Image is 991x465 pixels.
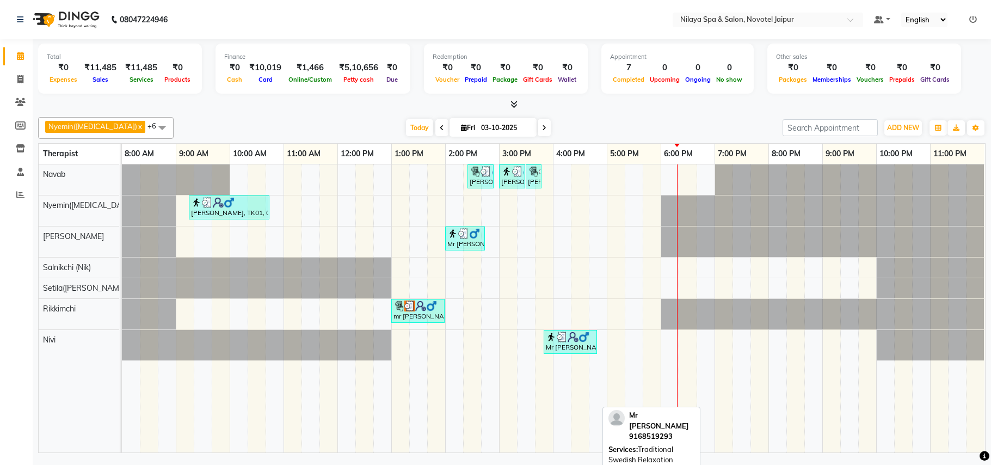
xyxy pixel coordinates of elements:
[43,335,56,345] span: Nivi
[284,146,323,162] a: 11:00 AM
[610,76,647,83] span: Completed
[446,146,480,162] a: 2:00 PM
[810,62,854,74] div: ₹0
[28,4,102,35] img: logo
[629,411,689,430] span: Mr [PERSON_NAME]
[500,166,524,187] div: [PERSON_NAME], TK03, 03:00 PM-03:30 PM, Hair Cut ([DEMOGRAPHIC_DATA])
[469,166,493,187] div: [PERSON_NAME], TK03, 02:25 PM-02:55 PM, Shampoo,Conditioner,Blowdry([DEMOGRAPHIC_DATA])
[629,431,694,442] div: 9168519293
[776,52,952,62] div: Other sales
[783,119,878,136] input: Search Appointment
[90,76,111,83] span: Sales
[918,62,952,74] div: ₹0
[610,62,647,74] div: 7
[490,76,520,83] span: Package
[608,410,625,426] img: profile
[713,76,745,83] span: No show
[520,62,555,74] div: ₹0
[608,445,638,454] span: Services:
[520,76,555,83] span: Gift Cards
[918,76,952,83] span: Gift Cards
[245,62,286,74] div: ₹10,019
[647,62,682,74] div: 0
[931,146,969,162] a: 11:00 PM
[661,146,695,162] a: 6:00 PM
[43,283,128,293] span: Setila([PERSON_NAME])
[256,76,275,83] span: Card
[384,76,401,83] span: Due
[682,76,713,83] span: Ongoing
[392,146,426,162] a: 1:00 PM
[462,62,490,74] div: ₹0
[478,120,532,136] input: 2025-10-03
[127,76,156,83] span: Services
[176,146,211,162] a: 9:00 AM
[224,52,402,62] div: Finance
[500,146,534,162] a: 3:00 PM
[338,146,377,162] a: 12:00 PM
[545,332,596,352] div: Mr [PERSON_NAME], TK05, 03:50 PM-04:50 PM, Traditional Swedish Relaxation Therapy (For Women) 60 Min
[877,146,915,162] a: 10:00 PM
[43,262,91,272] span: Salnikchi (Nik)
[147,121,164,130] span: +6
[715,146,749,162] a: 7:00 PM
[341,76,377,83] span: Petty cash
[462,76,490,83] span: Prepaid
[162,76,193,83] span: Products
[887,76,918,83] span: Prepaids
[555,76,579,83] span: Wallet
[776,76,810,83] span: Packages
[162,62,193,74] div: ₹0
[48,122,137,131] span: Nyemin([MEDICAL_DATA])
[433,52,579,62] div: Redemption
[43,304,76,314] span: Rikkimchi
[392,301,444,321] div: mr [PERSON_NAME], TK02, 01:00 PM-02:00 PM, Balinese Massage Therapy (For Men) 60 Min
[122,146,157,162] a: 8:00 AM
[823,146,857,162] a: 9:00 PM
[884,120,922,136] button: ADD NEW
[224,76,245,83] span: Cash
[230,146,269,162] a: 10:00 AM
[43,231,104,241] span: [PERSON_NAME]
[190,197,268,218] div: [PERSON_NAME], TK01, 09:15 AM-10:45 AM, Traditional Swedish Relaxation Therapy (For Men) 90 Min
[286,62,335,74] div: ₹1,466
[555,62,579,74] div: ₹0
[383,62,402,74] div: ₹0
[47,76,80,83] span: Expenses
[47,52,193,62] div: Total
[80,62,121,74] div: ₹11,485
[553,146,588,162] a: 4:00 PM
[335,62,383,74] div: ₹5,10,656
[286,76,335,83] span: Online/Custom
[854,62,887,74] div: ₹0
[610,52,745,62] div: Appointment
[458,124,478,132] span: Fri
[647,76,682,83] span: Upcoming
[810,76,854,83] span: Memberships
[433,76,462,83] span: Voucher
[120,4,168,35] b: 08047224946
[433,62,462,74] div: ₹0
[769,146,803,162] a: 8:00 PM
[854,76,887,83] span: Vouchers
[121,62,162,74] div: ₹11,485
[682,62,713,74] div: 0
[527,166,540,187] div: [PERSON_NAME], TK03, 03:30 PM-03:45 PM, Shaving
[43,200,135,210] span: Nyemin([MEDICAL_DATA])
[47,62,80,74] div: ₹0
[43,149,78,158] span: Therapist
[887,62,918,74] div: ₹0
[406,119,433,136] span: Today
[137,122,142,131] a: x
[43,169,65,179] span: Navab
[490,62,520,74] div: ₹0
[887,124,919,132] span: ADD NEW
[776,62,810,74] div: ₹0
[224,62,245,74] div: ₹0
[713,62,745,74] div: 0
[607,146,642,162] a: 5:00 PM
[446,228,484,249] div: Mr [PERSON_NAME] Hotel Owner, TK04, 02:00 PM-02:45 PM, Hair Wash With Shampoo and Styling ([DEMOG...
